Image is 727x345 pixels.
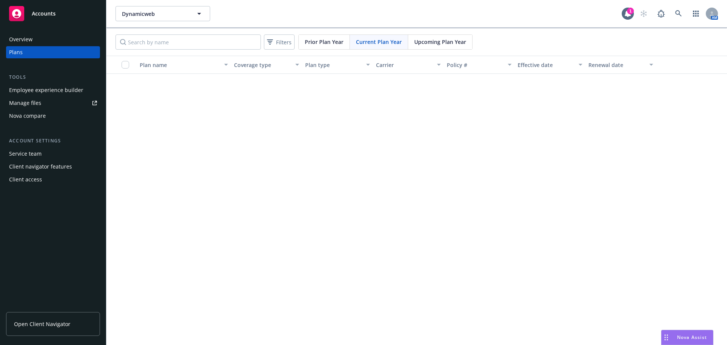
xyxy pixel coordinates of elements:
span: Open Client Navigator [14,320,70,328]
div: Plan type [305,61,362,69]
div: Employee experience builder [9,84,83,96]
button: Renewal date [585,56,656,74]
span: Upcoming Plan Year [414,38,466,46]
div: Tools [6,73,100,81]
a: Search [671,6,686,21]
input: Select all [122,61,129,69]
div: Effective date [518,61,574,69]
div: Overview [9,33,33,45]
div: Account settings [6,137,100,145]
a: Employee experience builder [6,84,100,96]
input: Search by name [115,34,261,50]
button: Carrier [373,56,444,74]
a: Start snowing [636,6,651,21]
div: 1 [627,8,634,14]
button: Dynamicweb [115,6,210,21]
a: Manage files [6,97,100,109]
a: Nova compare [6,110,100,122]
a: Service team [6,148,100,160]
a: Client access [6,173,100,186]
a: Overview [6,33,100,45]
div: Service team [9,148,42,160]
button: Plan type [302,56,373,74]
a: Plans [6,46,100,58]
div: Drag to move [661,330,671,345]
span: Prior Plan Year [305,38,343,46]
button: Policy # [444,56,515,74]
a: Report a Bug [654,6,669,21]
button: Coverage type [231,56,302,74]
div: Client navigator features [9,161,72,173]
span: Filters [276,38,292,46]
button: Effective date [515,56,585,74]
div: Carrier [376,61,432,69]
div: Plans [9,46,23,58]
div: Policy # [447,61,503,69]
span: Nova Assist [677,334,707,340]
div: Manage files [9,97,41,109]
button: Nova Assist [661,330,713,345]
a: Switch app [688,6,704,21]
div: Renewal date [588,61,645,69]
div: Coverage type [234,61,290,69]
span: Accounts [32,11,56,17]
button: Filters [264,34,295,50]
span: Filters [265,37,293,48]
a: Client navigator features [6,161,100,173]
div: Client access [9,173,42,186]
span: Dynamicweb [122,10,187,18]
div: Nova compare [9,110,46,122]
button: Plan name [137,56,231,74]
div: Plan name [140,61,220,69]
a: Accounts [6,3,100,24]
span: Current Plan Year [356,38,402,46]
